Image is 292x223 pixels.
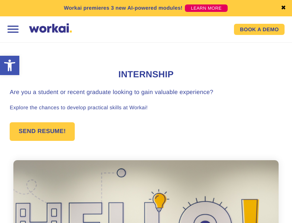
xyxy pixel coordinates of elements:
a: SEND RESUME! [10,122,75,141]
a: BOOK A DEMO [234,24,285,35]
a: ✖ [281,5,286,11]
p: Explore the chances to develop practical skills at Workai! [10,103,282,112]
span: Are you a student or recent graduate looking to gain valuable experience? [10,89,213,96]
a: LEARN MORE [185,4,228,12]
strong: Internship [118,70,174,80]
p: Workai premieres 3 new AI-powered modules! [64,4,183,12]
